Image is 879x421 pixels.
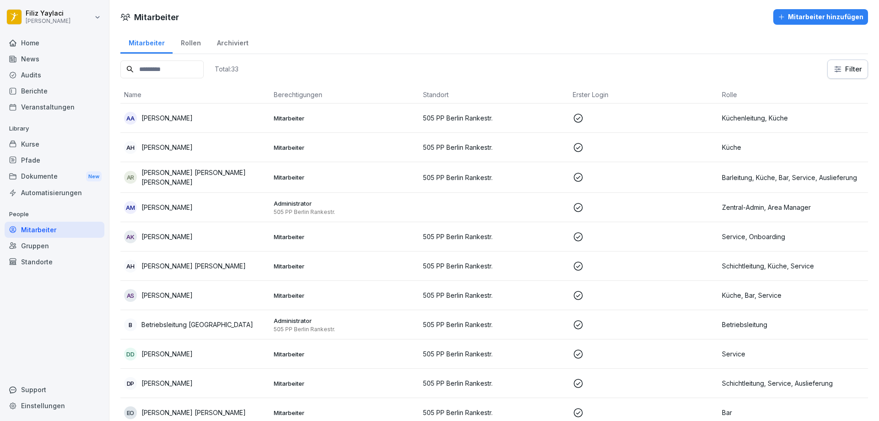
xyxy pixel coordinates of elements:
p: Bar [722,408,864,417]
p: [PERSON_NAME] [141,349,193,359]
a: Archiviert [209,30,256,54]
p: [PERSON_NAME] [141,202,193,212]
p: Barleitung, Küche, Bar, Service, Auslieferung [722,173,864,182]
p: 505 PP Berlin Rankestr. [274,208,416,216]
p: People [5,207,104,222]
p: 505 PP Berlin Rankestr. [423,320,565,329]
div: Mitarbeiter [120,30,173,54]
a: Audits [5,67,104,83]
p: Mitarbeiter [274,379,416,388]
p: Zentral-Admin, Area Manager [722,202,864,212]
p: [PERSON_NAME] [26,18,71,24]
div: AS [124,289,137,302]
p: Filiz Yaylaci [26,10,71,17]
p: 505 PP Berlin Rankestr. [274,326,416,333]
p: [PERSON_NAME] [PERSON_NAME] [PERSON_NAME] [141,168,266,187]
div: New [86,171,102,182]
div: AK [124,230,137,243]
p: 505 PP Berlin Rankestr. [423,113,565,123]
a: Standorte [5,254,104,270]
div: Dokumente [5,168,104,185]
p: Mitarbeiter [274,173,416,181]
th: Erster Login [569,86,719,104]
div: B [124,318,137,331]
p: Küche [722,142,864,152]
p: Küche, Bar, Service [722,290,864,300]
p: Total: 33 [215,65,239,73]
p: Mitarbeiter [274,291,416,300]
th: Rolle [718,86,868,104]
div: AH [124,260,137,273]
a: Pfade [5,152,104,168]
p: Service, Onboarding [722,232,864,241]
th: Berechtigungen [270,86,420,104]
p: 505 PP Berlin Rankestr. [423,142,565,152]
a: DokumenteNew [5,168,104,185]
p: Mitarbeiter [274,114,416,122]
p: Administrator [274,317,416,325]
div: DD [124,348,137,361]
p: Küchenleitung, Küche [722,113,864,123]
p: 505 PP Berlin Rankestr. [423,349,565,359]
p: Mitarbeiter [274,233,416,241]
p: Administrator [274,199,416,208]
button: Filter [828,60,868,78]
div: Filter [833,65,862,74]
a: Home [5,35,104,51]
h1: Mitarbeiter [134,11,179,23]
div: AM [124,201,137,214]
div: EO [124,406,137,419]
p: Schichtleitung, Service, Auslieferung [722,378,864,388]
div: AA [124,112,137,125]
p: 505 PP Berlin Rankestr. [423,408,565,417]
a: Kurse [5,136,104,152]
div: DP [124,377,137,390]
p: 505 PP Berlin Rankestr. [423,232,565,241]
button: Mitarbeiter hinzufügen [773,9,868,25]
p: Library [5,121,104,136]
p: 505 PP Berlin Rankestr. [423,378,565,388]
p: Schichtleitung, Küche, Service [722,261,864,271]
p: Betriebsleitung [GEOGRAPHIC_DATA] [141,320,253,329]
a: Rollen [173,30,209,54]
th: Standort [419,86,569,104]
p: Mitarbeiter [274,409,416,417]
p: 505 PP Berlin Rankestr. [423,173,565,182]
a: Mitarbeiter [5,222,104,238]
p: [PERSON_NAME] [PERSON_NAME] [141,261,246,271]
a: News [5,51,104,67]
div: AH [124,141,137,154]
p: Mitarbeiter [274,350,416,358]
div: AR [124,171,137,184]
a: Gruppen [5,238,104,254]
p: 505 PP Berlin Rankestr. [423,290,565,300]
a: Automatisierungen [5,185,104,201]
a: Einstellungen [5,398,104,414]
a: Veranstaltungen [5,99,104,115]
p: [PERSON_NAME] [141,378,193,388]
p: Mitarbeiter [274,143,416,152]
p: [PERSON_NAME] [141,290,193,300]
p: 505 PP Berlin Rankestr. [423,261,565,271]
div: Mitarbeiter hinzufügen [778,12,863,22]
p: [PERSON_NAME] [141,232,193,241]
p: Service [722,349,864,359]
p: [PERSON_NAME] [141,142,193,152]
p: [PERSON_NAME] [141,113,193,123]
p: Betriebsleitung [722,320,864,329]
a: Berichte [5,83,104,99]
